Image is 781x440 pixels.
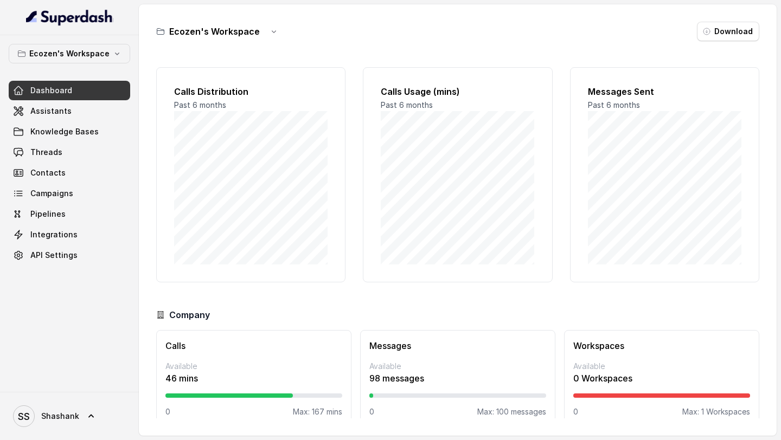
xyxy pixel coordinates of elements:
span: API Settings [30,250,78,261]
button: Download [697,22,759,41]
a: Pipelines [9,204,130,224]
a: Campaigns [9,184,130,203]
span: Threads [30,147,62,158]
span: Integrations [30,229,78,240]
p: 98 messages [369,372,546,385]
h2: Calls Distribution [174,85,328,98]
a: Assistants [9,101,130,121]
span: Campaigns [30,188,73,199]
text: SS [18,411,30,422]
a: Contacts [9,163,130,183]
a: Shashank [9,401,130,431]
span: Knowledge Bases [30,126,99,137]
span: Past 6 months [174,100,226,109]
a: Integrations [9,225,130,244]
p: 0 [573,406,578,417]
p: Max: 167 mins [293,406,342,417]
a: Knowledge Bases [9,122,130,141]
span: Past 6 months [588,100,640,109]
p: 0 Workspaces [573,372,750,385]
span: Pipelines [30,209,66,219]
h3: Calls [165,339,342,352]
button: Ecozen's Workspace [9,44,130,63]
p: Available [165,361,342,372]
p: Max: 1 Workspaces [682,406,750,417]
p: Available [369,361,546,372]
h3: Workspaces [573,339,750,352]
h3: Ecozen's Workspace [169,25,260,38]
a: Threads [9,143,130,162]
p: 0 [369,406,374,417]
p: Max: 100 messages [477,406,546,417]
a: API Settings [9,245,130,265]
span: Dashboard [30,85,72,96]
p: 0 [165,406,170,417]
h3: Messages [369,339,546,352]
h2: Calls Usage (mins) [381,85,534,98]
h2: Messages Sent [588,85,741,98]
p: 46 mins [165,372,342,385]
span: Assistants [30,106,72,117]
p: Ecozen's Workspace [29,47,110,60]
span: Shashank [41,411,79,422]
p: Available [573,361,750,372]
span: Contacts [30,167,66,178]
span: Past 6 months [381,100,433,109]
a: Dashboard [9,81,130,100]
h3: Company [169,308,210,321]
img: light.svg [26,9,113,26]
